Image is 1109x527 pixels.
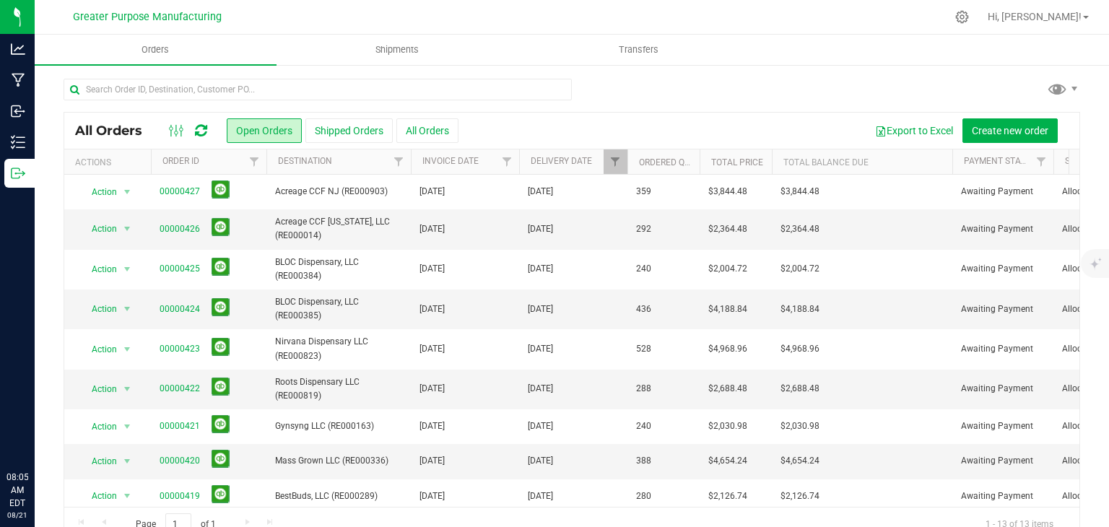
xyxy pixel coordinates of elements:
a: Invoice Date [422,156,479,166]
span: select [118,417,136,437]
iframe: Resource center [14,411,58,455]
span: Acreage CCF NJ (RE000903) [275,185,402,199]
p: 08/21 [6,510,28,521]
span: $2,688.48 [780,382,819,396]
input: Search Order ID, Destination, Customer PO... [64,79,572,100]
span: [DATE] [528,262,553,276]
a: Filter [495,149,519,174]
span: $2,364.48 [708,222,747,236]
span: $2,004.72 [708,262,747,276]
span: 436 [636,302,651,316]
span: $4,654.24 [708,454,747,468]
a: Ordered qty [639,157,695,167]
a: 00000425 [160,262,200,276]
span: 388 [636,454,651,468]
span: [DATE] [419,222,445,236]
span: [DATE] [419,419,445,433]
span: Hi, [PERSON_NAME]! [988,11,1082,22]
span: Nirvana Dispensary LLC (RE000823) [275,335,402,362]
a: Shipments [277,35,518,65]
span: $2,126.74 [780,489,819,503]
button: All Orders [396,118,458,143]
span: $4,968.96 [708,342,747,356]
span: BLOC Dispensary, LLC (RE000385) [275,295,402,323]
span: select [118,451,136,471]
a: Filter [387,149,411,174]
th: Total Balance Due [772,149,952,175]
span: Create new order [972,125,1048,136]
span: select [118,339,136,360]
p: 08:05 AM EDT [6,471,28,510]
span: 280 [636,489,651,503]
a: Total Price [711,157,763,167]
a: Delivery Date [531,156,592,166]
span: [DATE] [419,185,445,199]
span: $3,844.48 [780,185,819,199]
span: Action [79,182,118,202]
span: $4,968.96 [780,342,819,356]
span: select [118,299,136,319]
a: Filter [1030,149,1053,174]
span: Greater Purpose Manufacturing [73,11,222,23]
span: [DATE] [528,419,553,433]
inline-svg: Analytics [11,42,25,56]
inline-svg: Inventory [11,135,25,149]
a: Order ID [162,156,199,166]
span: Action [79,379,118,399]
span: Awaiting Payment [961,222,1045,236]
span: Awaiting Payment [961,382,1045,396]
span: $4,654.24 [780,454,819,468]
span: $2,030.98 [780,419,819,433]
span: select [118,219,136,239]
span: 240 [636,262,651,276]
span: Awaiting Payment [961,262,1045,276]
a: 00000420 [160,454,200,468]
span: Orders [122,43,188,56]
span: All Orders [75,123,157,139]
span: [DATE] [528,222,553,236]
span: Action [79,219,118,239]
span: 288 [636,382,651,396]
span: select [118,259,136,279]
inline-svg: Outbound [11,166,25,180]
span: $2,364.48 [780,222,819,236]
span: Acreage CCF [US_STATE], LLC (RE000014) [275,215,402,243]
span: [DATE] [419,262,445,276]
span: [DATE] [528,489,553,503]
button: Shipped Orders [305,118,393,143]
span: Awaiting Payment [961,185,1045,199]
button: Open Orders [227,118,302,143]
span: $4,188.84 [780,302,819,316]
span: BLOC Dispensary, LLC (RE000384) [275,256,402,283]
a: Status [1065,156,1096,166]
span: Action [79,486,118,506]
span: [DATE] [419,489,445,503]
button: Create new order [962,118,1058,143]
iframe: Resource center unread badge [43,409,60,427]
span: Awaiting Payment [961,489,1045,503]
span: 528 [636,342,651,356]
inline-svg: Inbound [11,104,25,118]
div: Manage settings [953,10,971,24]
a: 00000426 [160,222,200,236]
span: $3,844.48 [708,185,747,199]
span: $4,188.84 [708,302,747,316]
span: [DATE] [419,302,445,316]
span: Awaiting Payment [961,454,1045,468]
span: [DATE] [528,185,553,199]
a: Filter [604,149,627,174]
a: 00000422 [160,382,200,396]
span: 240 [636,419,651,433]
span: select [118,182,136,202]
span: Action [79,451,118,471]
span: [DATE] [528,382,553,396]
span: 292 [636,222,651,236]
span: $2,004.72 [780,262,819,276]
span: Shipments [356,43,438,56]
span: Roots Dispensary LLC (RE000819) [275,375,402,403]
div: Actions [75,157,145,167]
a: Transfers [518,35,760,65]
span: Transfers [599,43,678,56]
a: 00000421 [160,419,200,433]
span: [DATE] [528,342,553,356]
